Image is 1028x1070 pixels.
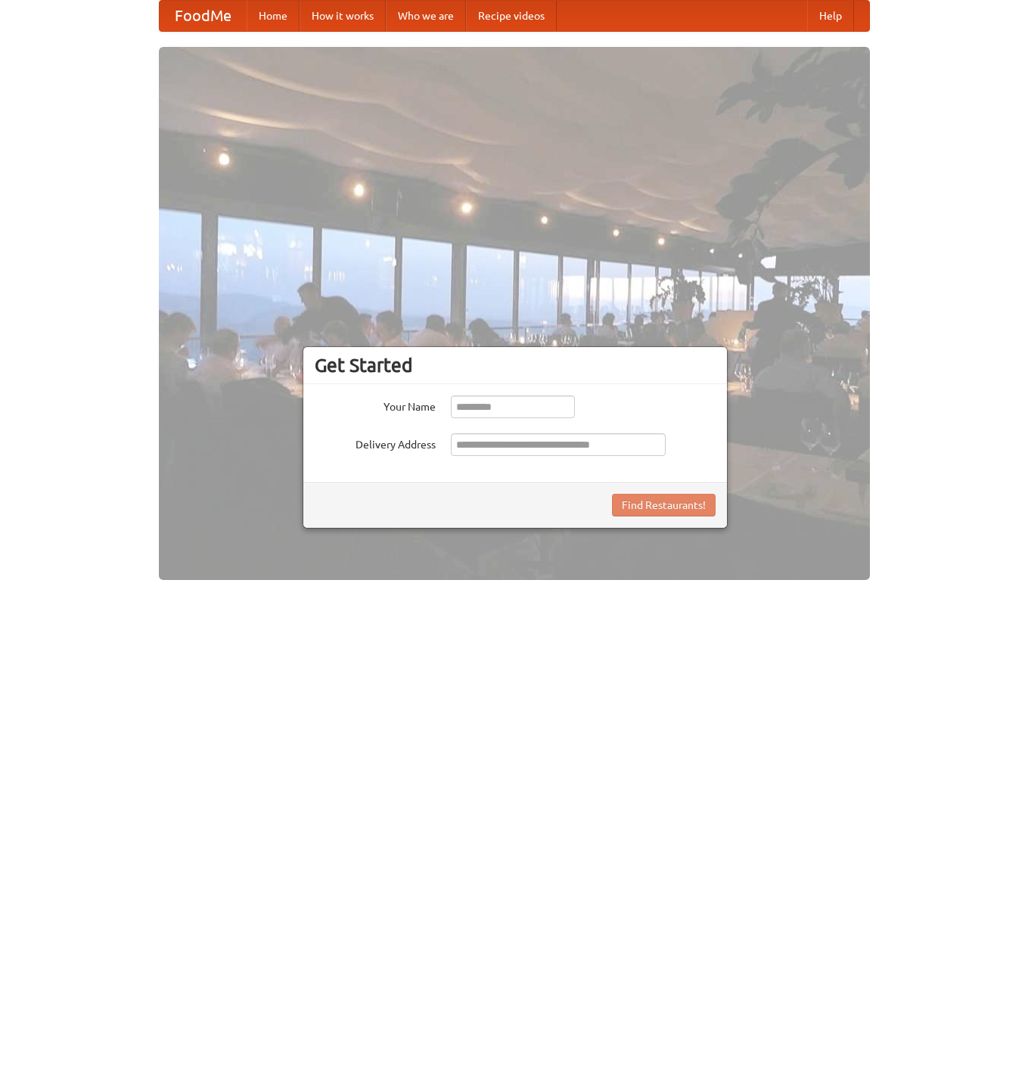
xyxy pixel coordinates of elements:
[386,1,466,31] a: Who we are
[807,1,854,31] a: Help
[612,494,716,516] button: Find Restaurants!
[160,1,247,31] a: FoodMe
[315,433,436,452] label: Delivery Address
[247,1,300,31] a: Home
[315,395,436,414] label: Your Name
[315,354,716,377] h3: Get Started
[466,1,557,31] a: Recipe videos
[300,1,386,31] a: How it works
